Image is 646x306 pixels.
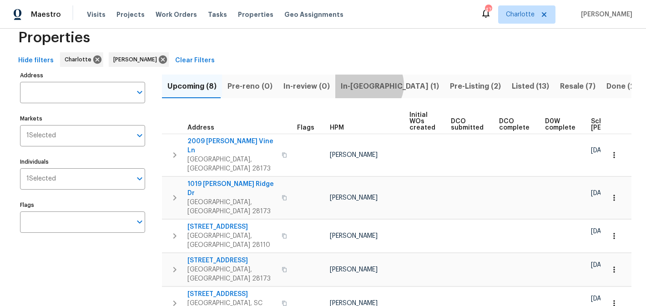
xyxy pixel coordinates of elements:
[330,152,378,158] span: [PERSON_NAME]
[409,112,435,131] span: Initial WOs created
[545,118,575,131] span: D0W complete
[187,290,276,299] span: [STREET_ADDRESS]
[330,266,378,273] span: [PERSON_NAME]
[156,10,197,19] span: Work Orders
[20,202,145,208] label: Flags
[450,80,501,93] span: Pre-Listing (2)
[591,262,610,268] span: [DATE]
[116,10,145,19] span: Projects
[113,55,161,64] span: [PERSON_NAME]
[20,159,145,165] label: Individuals
[133,172,146,185] button: Open
[18,55,54,66] span: Hide filters
[485,5,491,15] div: 47
[65,55,95,64] span: Charlotte
[284,10,343,19] span: Geo Assignments
[187,155,276,173] span: [GEOGRAPHIC_DATA], [GEOGRAPHIC_DATA] 28173
[506,10,535,19] span: Charlotte
[167,80,217,93] span: Upcoming (8)
[15,52,57,69] button: Hide filters
[330,195,378,201] span: [PERSON_NAME]
[187,231,276,250] span: [GEOGRAPHIC_DATA], [GEOGRAPHIC_DATA] 28110
[591,296,610,302] span: [DATE]
[20,116,145,121] label: Markets
[187,265,276,283] span: [GEOGRAPHIC_DATA], [GEOGRAPHIC_DATA] 28173
[187,180,276,198] span: 1019 [PERSON_NAME] Ridge Dr
[238,10,273,19] span: Properties
[31,10,61,19] span: Maestro
[187,137,276,155] span: 2009 [PERSON_NAME] Vine Ln
[227,80,273,93] span: Pre-reno (0)
[133,129,146,142] button: Open
[297,125,314,131] span: Flags
[451,118,484,131] span: DCO submitted
[330,125,344,131] span: HPM
[109,52,169,67] div: [PERSON_NAME]
[87,10,106,19] span: Visits
[18,33,90,42] span: Properties
[172,52,218,69] button: Clear Filters
[512,80,549,93] span: Listed (13)
[187,198,276,216] span: [GEOGRAPHIC_DATA], [GEOGRAPHIC_DATA] 28173
[560,80,596,93] span: Resale (7)
[60,52,103,67] div: Charlotte
[187,222,276,231] span: [STREET_ADDRESS]
[175,55,215,66] span: Clear Filters
[133,216,146,228] button: Open
[283,80,330,93] span: In-review (0)
[591,147,610,154] span: [DATE]
[26,132,56,140] span: 1 Selected
[26,175,56,183] span: 1 Selected
[591,228,610,235] span: [DATE]
[577,10,632,19] span: [PERSON_NAME]
[133,86,146,99] button: Open
[187,256,276,265] span: [STREET_ADDRESS]
[330,233,378,239] span: [PERSON_NAME]
[591,190,610,196] span: [DATE]
[20,73,145,78] label: Address
[606,80,645,93] span: Done (231)
[499,118,530,131] span: DCO complete
[187,125,214,131] span: Address
[341,80,439,93] span: In-[GEOGRAPHIC_DATA] (1)
[591,118,642,131] span: Scheduled [PERSON_NAME]
[208,11,227,18] span: Tasks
